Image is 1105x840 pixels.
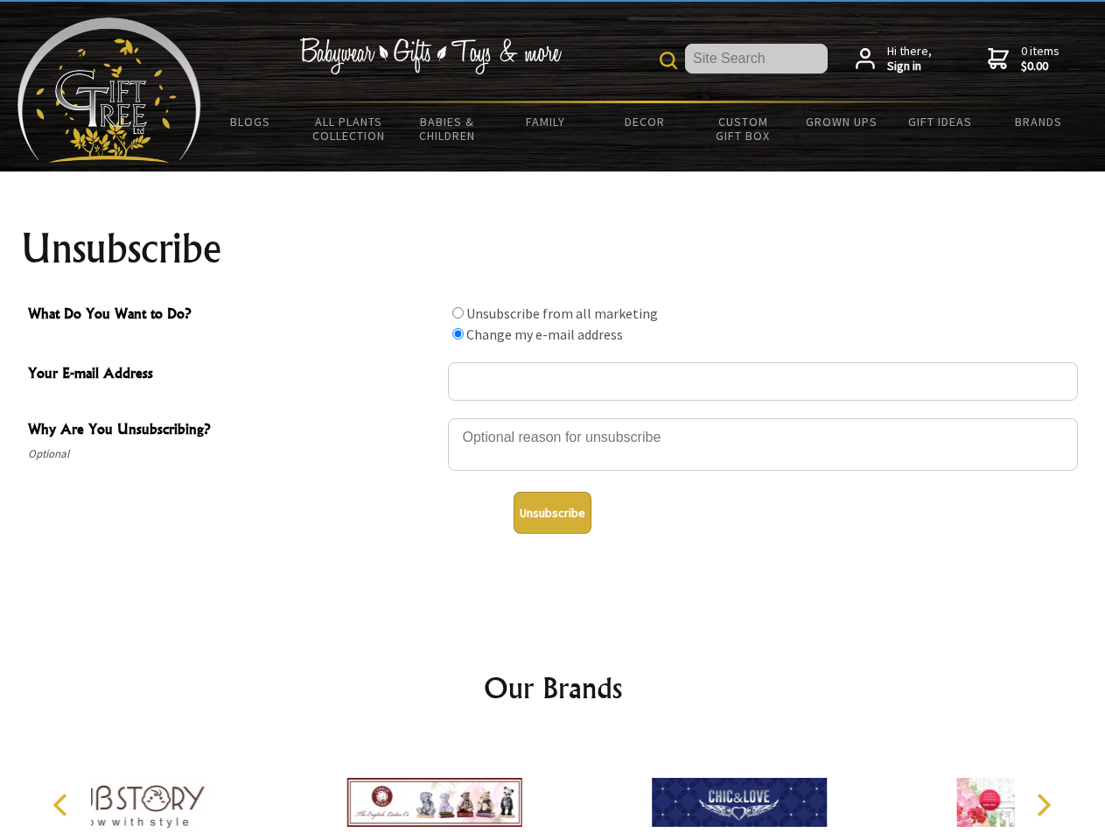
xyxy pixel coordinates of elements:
a: Decor [595,103,694,140]
strong: Sign in [887,59,932,74]
a: Babies & Children [398,103,497,154]
strong: $0.00 [1021,59,1060,74]
h1: Unsubscribe [21,227,1085,269]
span: Hi there, [887,44,932,74]
a: Hi there,Sign in [856,44,932,74]
img: Babyware - Gifts - Toys and more... [17,17,201,163]
h2: Our Brands [35,667,1071,709]
a: Gift Ideas [891,103,990,140]
a: All Plants Collection [300,103,399,154]
span: Your E-mail Address [28,362,439,388]
img: product search [660,52,677,69]
a: BLOGS [201,103,300,140]
span: Why Are You Unsubscribing? [28,418,439,444]
input: Your E-mail Address [448,362,1078,401]
button: Previous [44,786,82,824]
span: What Do You Want to Do? [28,303,439,328]
input: What Do You Want to Do? [452,328,464,339]
a: Custom Gift Box [694,103,793,154]
span: 0 items [1021,43,1060,74]
a: Grown Ups [792,103,891,140]
button: Next [1024,786,1062,824]
a: Family [497,103,596,140]
img: Babywear - Gifts - Toys & more [299,38,562,74]
input: Site Search [685,44,828,73]
label: Change my e-mail address [466,325,623,343]
a: 0 items$0.00 [988,44,1060,74]
input: What Do You Want to Do? [452,307,464,318]
a: Brands [990,103,1088,140]
label: Unsubscribe from all marketing [466,304,658,322]
textarea: Why Are You Unsubscribing? [448,418,1078,471]
button: Unsubscribe [514,492,591,534]
span: Optional [28,444,439,465]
